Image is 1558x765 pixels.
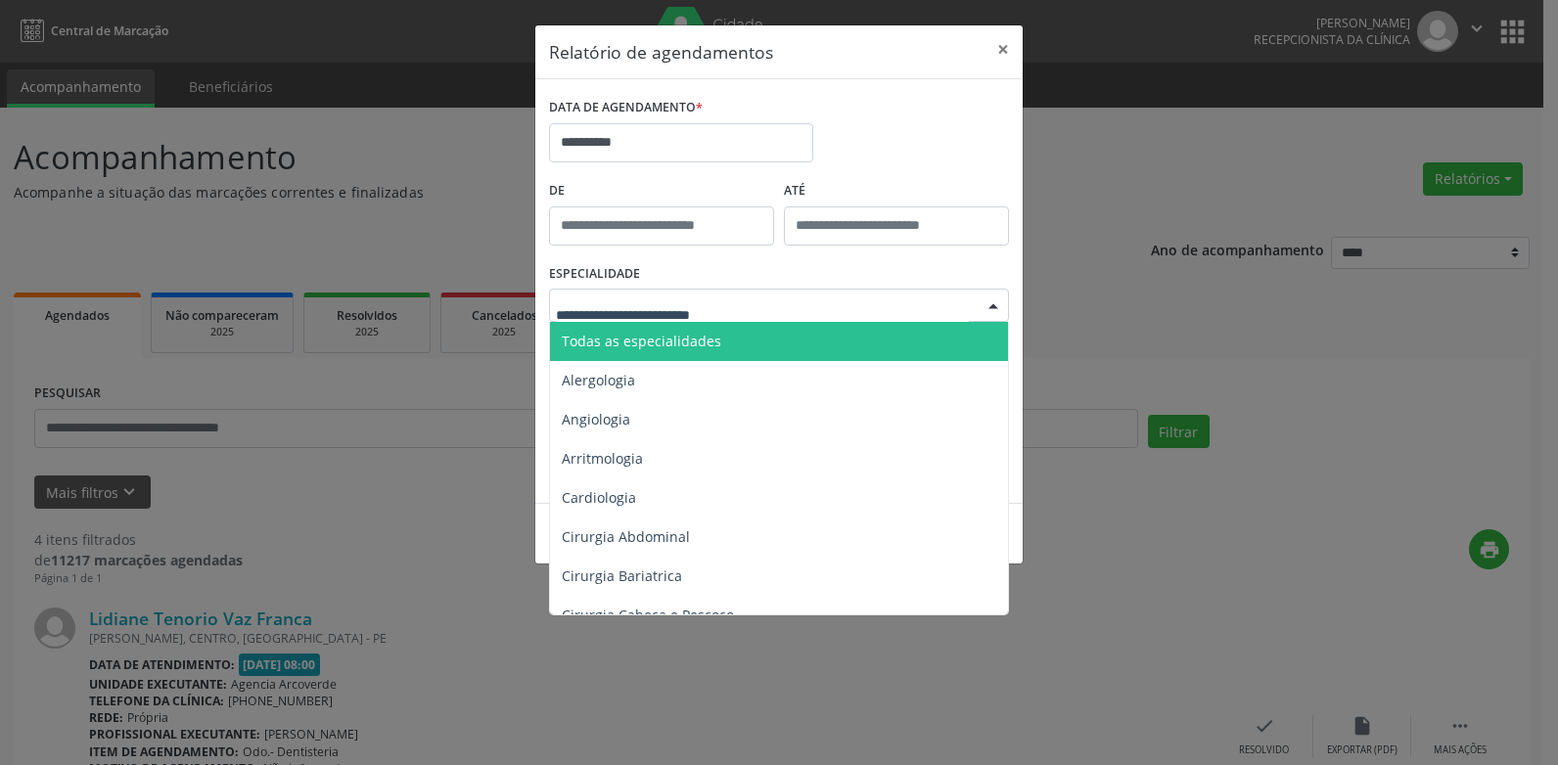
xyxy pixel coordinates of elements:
[562,606,734,624] span: Cirurgia Cabeça e Pescoço
[549,176,774,206] label: De
[549,259,640,290] label: ESPECIALIDADE
[562,410,630,428] span: Angiologia
[562,332,721,350] span: Todas as especialidades
[562,488,636,507] span: Cardiologia
[562,371,635,389] span: Alergologia
[784,176,1009,206] label: ATÉ
[562,566,682,585] span: Cirurgia Bariatrica
[549,39,773,65] h5: Relatório de agendamentos
[562,527,690,546] span: Cirurgia Abdominal
[984,25,1023,73] button: Close
[549,93,703,123] label: DATA DE AGENDAMENTO
[562,449,643,468] span: Arritmologia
